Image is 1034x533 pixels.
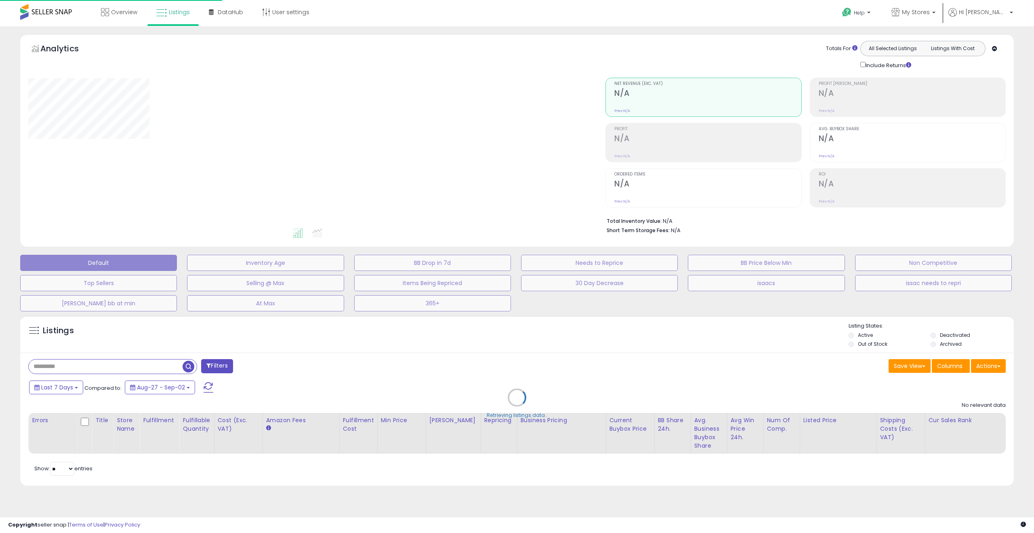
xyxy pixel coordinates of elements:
[819,199,834,204] small: Prev: N/A
[614,108,630,113] small: Prev: N/A
[819,89,1005,99] h2: N/A
[169,8,190,16] span: Listings
[607,216,1000,225] li: N/A
[959,8,1007,16] span: Hi [PERSON_NAME]
[607,218,662,224] b: Total Inventory Value:
[614,172,801,177] span: Ordered Items
[521,275,678,291] button: 30 Day Decrease
[218,8,243,16] span: DataHub
[614,134,801,145] h2: N/A
[688,255,845,271] button: BB Price Below Min
[902,8,930,16] span: My Stores
[819,108,834,113] small: Prev: N/A
[819,154,834,159] small: Prev: N/A
[607,227,670,234] b: Short Term Storage Fees:
[20,275,177,291] button: Top Sellers
[614,179,801,190] h2: N/A
[819,134,1005,145] h2: N/A
[836,1,878,26] a: Help
[187,255,344,271] button: Inventory Age
[854,9,865,16] span: Help
[671,226,681,234] span: N/A
[819,172,1005,177] span: ROI
[948,8,1013,26] a: Hi [PERSON_NAME]
[819,179,1005,190] h2: N/A
[20,295,177,311] button: [PERSON_NAME] bb at min
[855,255,1012,271] button: Non Competitive
[20,255,177,271] button: Default
[863,43,923,54] button: All Selected Listings
[354,295,511,311] button: 365+
[826,45,857,53] div: Totals For
[187,295,344,311] button: At Max
[354,255,511,271] button: BB Drop in 7d
[614,154,630,159] small: Prev: N/A
[487,412,547,419] div: Retrieving listings data..
[40,43,95,56] h5: Analytics
[688,275,845,291] button: isaacs
[819,127,1005,131] span: Avg. Buybox Share
[854,60,921,70] div: Include Returns
[614,199,630,204] small: Prev: N/A
[842,7,852,17] i: Get Help
[614,89,801,99] h2: N/A
[923,43,983,54] button: Listings With Cost
[521,255,678,271] button: Needs to Reprice
[855,275,1012,291] button: issac needs to repri
[819,82,1005,86] span: Profit [PERSON_NAME]
[111,8,137,16] span: Overview
[354,275,511,291] button: Items Being Repriced
[614,127,801,131] span: Profit
[187,275,344,291] button: Selling @ Max
[614,82,801,86] span: Net Revenue (Exc. VAT)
